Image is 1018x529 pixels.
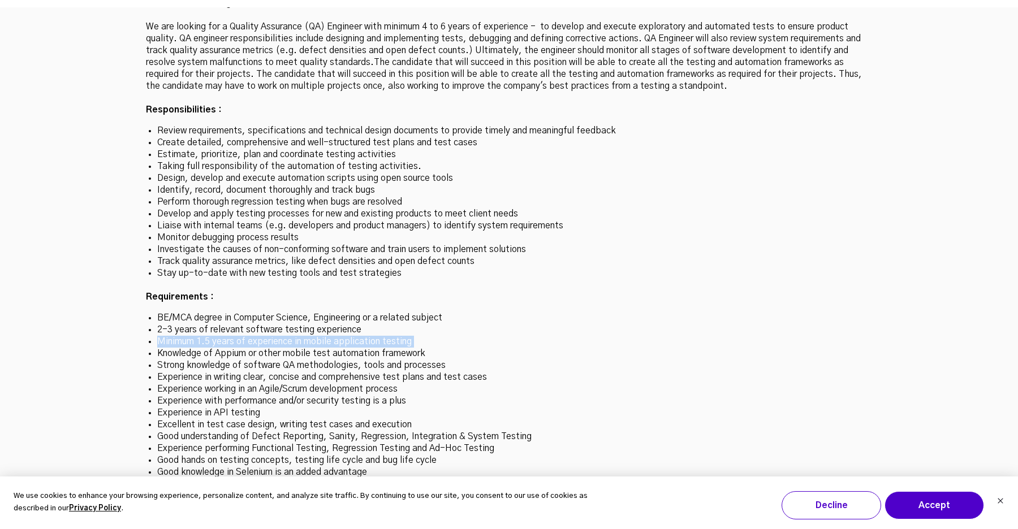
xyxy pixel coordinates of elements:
[157,431,861,443] li: Good understanding of Defect Reporting, Sanity, Regression, Integration & System Testing
[157,255,861,267] li: Track quality assurance metrics, like defect densities and open defect counts
[146,292,214,301] strong: Requirements :
[157,407,861,419] li: Experience in API testing
[157,267,861,279] li: Stay up-to-date with new testing tools and test strategies
[157,371,861,383] li: Experience in writing clear, concise and comprehensive test plans and test cases
[157,443,861,454] li: Experience performing Functional Testing, Regression Testing and Ad-Hoc Testing
[157,244,861,255] li: Investigate the causes of non-conforming software and train users to implement solutions
[157,208,861,220] li: Develop and apply testing processes for new and existing products to meet client needs
[157,395,861,407] li: Experience with performance and/or security testing is a plus
[157,184,861,196] li: Identify, record, document thoroughly and track bugs
[157,161,861,172] li: Taking full responsibility of the automation of testing activities.
[157,125,861,137] li: Review requirements, specifications and technical design documents to provide timely and meaningf...
[157,172,861,184] li: Design, develop and execute automation scripts using open source tools
[157,348,861,359] li: Knowledge of Appium or other mobile test automation framework
[157,466,861,478] li: Good knowledge in Selenium is an added advantage
[157,324,861,336] li: 2-3 years of relevant software testing experience
[997,496,1004,508] button: Dismiss cookie banner
[157,232,861,244] li: Monitor debugging process results
[885,491,984,519] button: Accept
[157,336,861,348] li: Minimum 1.5 years of experience in mobile application testing
[782,491,881,519] button: Decline
[157,359,861,371] li: Strong knowledge of software QA methodologies, tools and processes
[157,419,861,431] li: Excellent in test case design, writing test cases and execution
[157,312,861,324] li: BE/MCA degree in Computer Science, Engineering or a related subject
[157,454,861,466] li: Good hands on testing concepts, testing life cycle and bug life cycle
[157,196,861,208] li: Perform thorough regression testing when bugs are resolved
[157,383,861,395] li: Experience working in an Agile/Scrum development process
[157,220,861,232] li: Liaise with internal teams (e.g. developers and product managers) to identify system requirements
[157,149,861,161] li: Estimate, prioritize, plan and coordinate testing activities
[69,502,121,515] a: Privacy Policy
[157,137,861,149] li: Create detailed, comprehensive and well-structured test plans and test cases
[146,105,222,114] strong: Responsibilities :
[14,490,597,516] p: We use cookies to enhance your browsing experience, personalize content, and analyze site traffic...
